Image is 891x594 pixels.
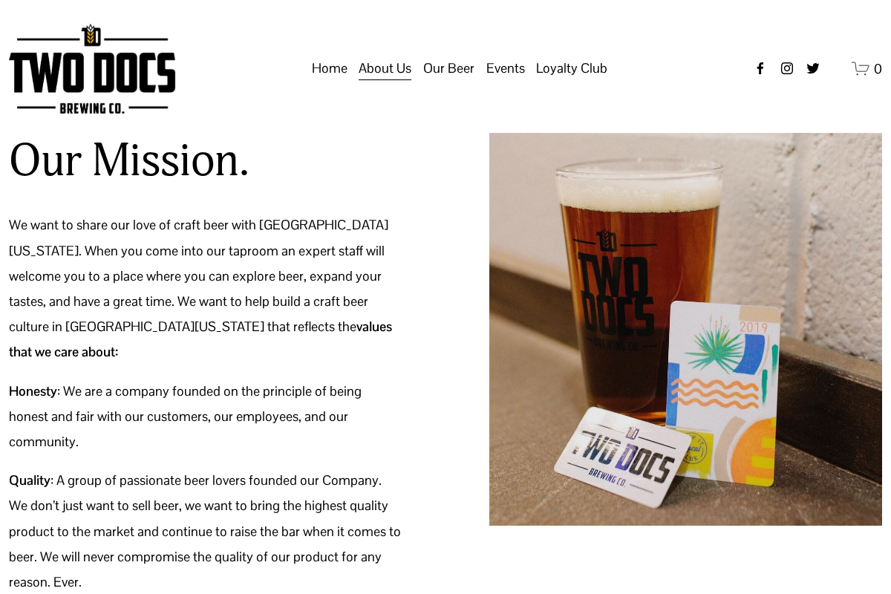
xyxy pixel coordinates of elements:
[423,54,474,82] a: folder dropdown
[312,54,347,82] a: Home
[9,24,175,114] img: Two Docs Brewing Co.
[9,382,57,399] strong: Honesty
[874,60,882,77] span: 0
[423,56,474,81] span: Our Beer
[486,54,525,82] a: folder dropdown
[9,133,249,189] h2: Our Mission.
[536,56,607,81] span: Loyalty Club
[753,61,768,76] a: Facebook
[536,54,607,82] a: folder dropdown
[359,54,411,82] a: folder dropdown
[486,56,525,81] span: Events
[806,61,820,76] a: twitter-unauth
[852,59,882,78] a: 0
[359,56,411,81] span: About Us
[9,212,402,365] p: We want to share our love of craft beer with [GEOGRAPHIC_DATA][US_STATE]. When you come into our ...
[9,471,50,489] strong: Quality
[9,379,402,455] p: : We are a company founded on the principle of being honest and fair with our customers, our empl...
[780,61,794,76] a: instagram-unauth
